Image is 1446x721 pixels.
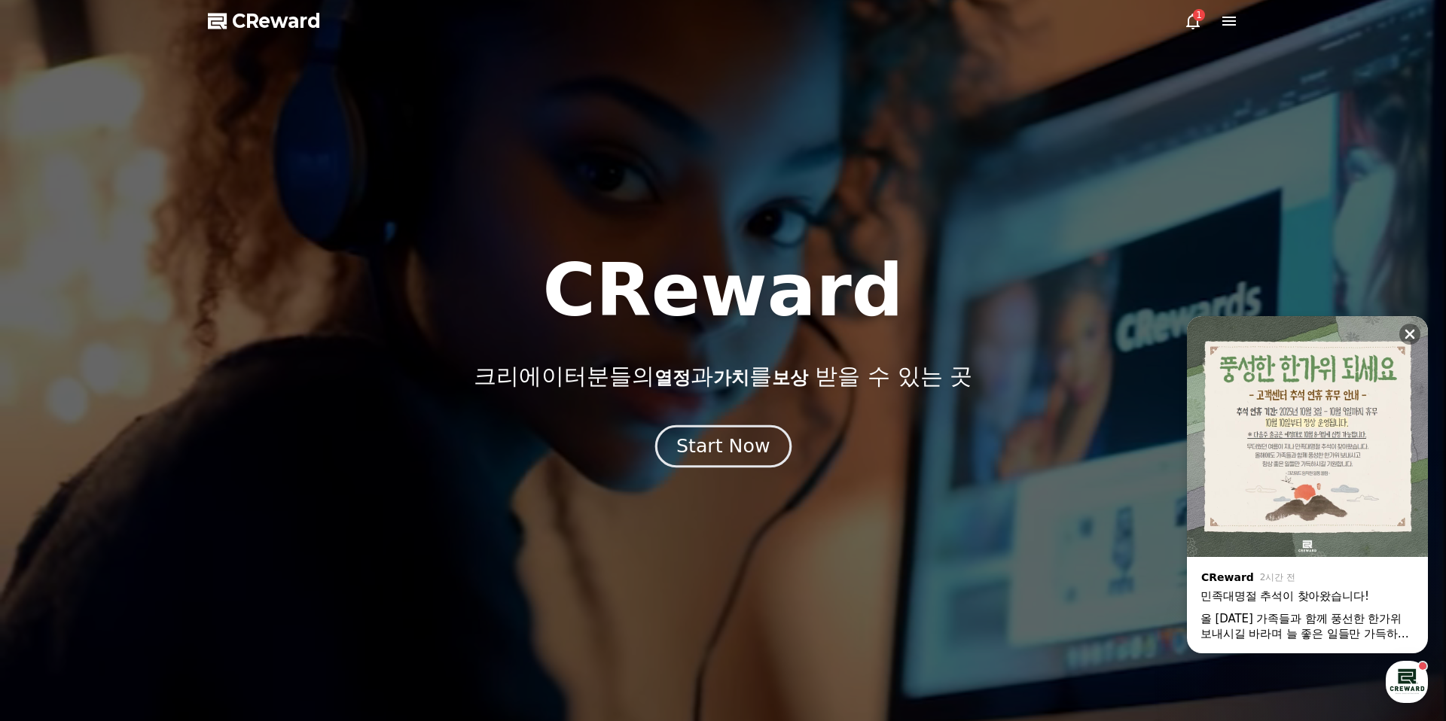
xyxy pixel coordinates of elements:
p: 크리에이터분들의 과 를 받을 수 있는 곳 [474,363,972,390]
span: 가치 [713,367,749,388]
div: 1 [1193,9,1205,21]
span: 열정 [654,367,691,388]
span: 홈 [47,500,56,512]
a: 1 [1184,12,1202,30]
div: Start Now [676,434,770,459]
a: CReward [208,9,321,33]
a: 홈 [5,477,99,515]
a: 설정 [194,477,289,515]
span: CReward [232,9,321,33]
span: 보상 [772,367,808,388]
a: 대화 [99,477,194,515]
span: 대화 [138,500,156,513]
a: Start Now [658,441,789,455]
h1: CReward [542,254,903,327]
button: Start Now [654,425,791,468]
span: 설정 [233,500,251,512]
